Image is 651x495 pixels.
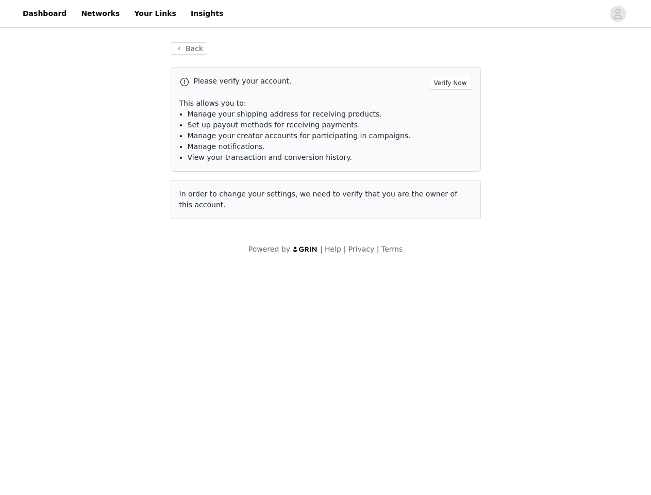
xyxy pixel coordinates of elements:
[429,76,472,90] button: Verify Now
[381,245,403,253] a: Terms
[185,2,229,25] a: Insights
[188,110,382,118] span: Manage your shipping address for receiving products.
[613,6,623,22] div: avatar
[188,121,360,129] span: Set up payout methods for receiving payments.
[292,246,318,253] img: logo
[16,2,73,25] a: Dashboard
[348,245,375,253] a: Privacy
[188,142,265,151] span: Manage notifications.
[320,245,323,253] span: |
[188,131,411,140] span: Manage your creator accounts for participating in campaigns.
[194,76,425,87] p: Please verify your account.
[75,2,126,25] a: Networks
[179,190,458,209] span: In order to change your settings, we need to verify that you are the owner of this account.
[377,245,379,253] span: |
[248,245,290,253] span: Powered by
[325,245,341,253] a: Help
[171,42,208,55] button: Back
[343,245,346,253] span: |
[128,2,182,25] a: Your Links
[188,153,352,161] span: View your transaction and conversion history.
[179,98,472,109] p: This allows you to:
